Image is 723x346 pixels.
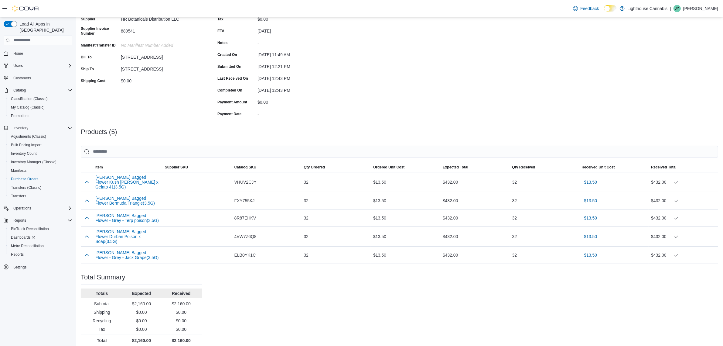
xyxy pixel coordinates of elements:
[584,252,597,258] span: $13.50
[9,133,49,140] a: Adjustments (Classic)
[628,5,668,12] p: Lighthouse Cannabis
[13,88,26,93] span: Catalog
[13,126,28,130] span: Inventory
[217,29,224,33] label: ETA
[9,167,72,174] span: Manifests
[83,318,121,324] p: Recycling
[9,234,72,241] span: Dashboards
[123,326,160,332] p: $0.00
[11,124,72,132] span: Inventory
[9,167,29,174] a: Manifests
[604,5,617,12] input: Dark Mode
[11,50,26,57] a: Home
[11,235,35,240] span: Dashboards
[217,112,241,116] label: Payment Date
[13,51,23,56] span: Home
[510,212,579,224] div: 32
[581,249,599,261] button: $13.50
[683,5,718,12] p: [PERSON_NAME]
[123,301,160,307] p: $2,160.00
[11,252,24,257] span: Reports
[373,165,404,170] span: Ordered Unit Cost
[123,290,160,296] p: Expected
[581,195,599,207] button: $13.50
[301,249,371,261] div: 32
[510,249,579,261] div: 32
[11,263,72,271] span: Settings
[584,198,597,204] span: $13.50
[11,151,37,156] span: Inventory Count
[11,143,42,147] span: Bulk Pricing Import
[83,290,121,296] p: Totals
[440,230,510,243] div: $432.00
[81,55,92,60] label: Bill To
[95,175,160,189] button: [PERSON_NAME] Bagged Flower Kush [PERSON_NAME] x Gelato 41(3.5G)
[13,63,23,68] span: Users
[11,96,48,101] span: Classification (Classic)
[257,109,339,116] div: -
[162,162,232,172] button: Supplier SKU
[217,100,247,105] label: Payment Amount
[11,168,26,173] span: Manifests
[11,134,46,139] span: Adjustments (Classic)
[13,206,31,211] span: Operations
[95,165,103,170] span: Item
[510,162,579,172] button: Qty Received
[440,212,510,224] div: $432.00
[95,196,160,206] button: [PERSON_NAME] Bagged Flower Bermuda Triangle(3.5G)
[11,194,26,199] span: Transfers
[257,38,339,45] div: -
[371,230,440,243] div: $13.50
[584,234,597,240] span: $13.50
[121,64,202,71] div: [STREET_ADDRESS]
[581,230,599,243] button: $13.50
[9,112,32,119] a: Promotions
[13,76,31,81] span: Customers
[121,52,202,60] div: [STREET_ADDRESS]
[9,225,51,233] a: BioTrack Reconciliation
[9,242,46,250] a: Metrc Reconciliation
[121,76,202,83] div: $0.00
[81,67,94,71] label: Ship To
[6,233,75,242] a: Dashboards
[9,192,72,200] span: Transfers
[257,62,339,69] div: [DATE] 12:21 PM
[234,214,256,222] span: 8R87EHKV
[301,176,371,188] div: 32
[440,176,510,188] div: $432.00
[9,234,38,241] a: Dashboards
[257,97,339,105] div: $0.00
[9,242,72,250] span: Metrc Reconciliation
[11,177,39,182] span: Purchase Orders
[651,233,716,240] div: $432.00
[217,76,248,81] label: Last Received On
[121,26,202,33] div: 889541
[675,5,679,12] span: JY
[6,95,75,103] button: Classification (Classic)
[11,74,33,82] a: Customers
[440,162,510,172] button: Expected Total
[6,250,75,259] button: Reports
[580,5,599,12] span: Feedback
[9,150,72,157] span: Inventory Count
[83,326,121,332] p: Tax
[9,225,72,233] span: BioTrack Reconciliation
[301,162,371,172] button: Qty Ordered
[571,2,601,15] a: Feedback
[670,5,671,12] p: |
[162,290,200,296] p: Received
[9,112,72,119] span: Promotions
[217,88,242,93] label: Completed On
[6,225,75,233] button: BioTrack Reconciliation
[1,74,75,82] button: Customers
[443,165,468,170] span: Expected Total
[11,74,72,82] span: Customers
[6,103,75,112] button: My Catalog (Classic)
[257,14,339,22] div: $0.00
[584,215,597,221] span: $13.50
[234,251,256,259] span: ELB0YK1C
[162,301,200,307] p: $2,160.00
[11,160,56,164] span: Inventory Manager (Classic)
[11,217,72,224] span: Reports
[581,176,599,188] button: $13.50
